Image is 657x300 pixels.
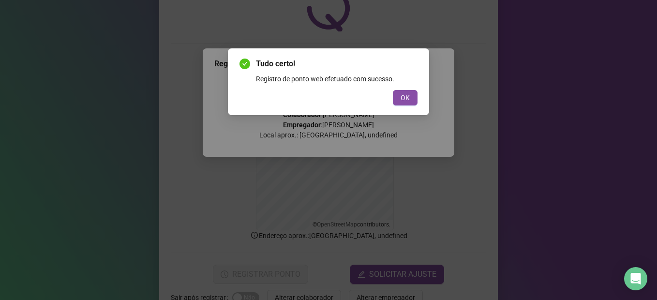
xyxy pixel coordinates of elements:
span: Tudo certo! [256,58,418,70]
span: OK [401,92,410,103]
button: OK [393,90,418,105]
div: Open Intercom Messenger [624,267,647,290]
span: check-circle [239,59,250,69]
div: Registro de ponto web efetuado com sucesso. [256,74,418,84]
